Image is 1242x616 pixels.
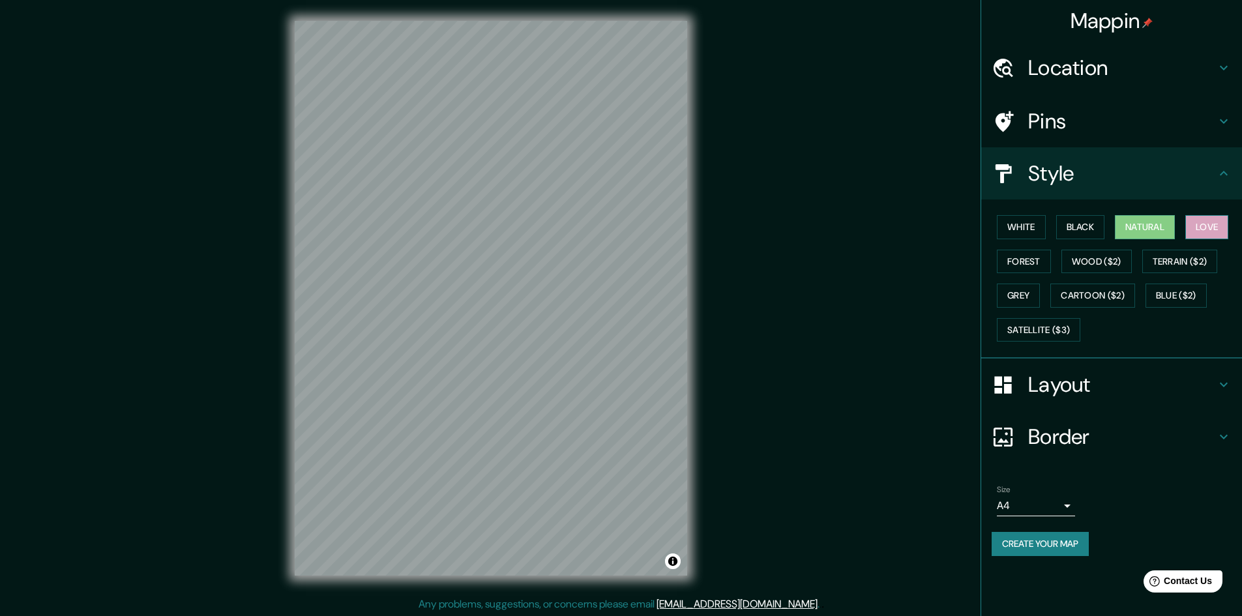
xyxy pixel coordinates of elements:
[1028,160,1216,186] h4: Style
[665,553,681,569] button: Toggle attribution
[1126,565,1228,602] iframe: Help widget launcher
[997,215,1046,239] button: White
[1071,8,1153,34] h4: Mappin
[981,147,1242,199] div: Style
[997,318,1080,342] button: Satellite ($3)
[419,596,820,612] p: Any problems, suggestions, or concerns please email .
[997,495,1075,516] div: A4
[997,250,1051,274] button: Forest
[981,411,1242,463] div: Border
[295,21,687,576] canvas: Map
[981,42,1242,94] div: Location
[1028,55,1216,81] h4: Location
[981,359,1242,411] div: Layout
[820,596,821,612] div: .
[657,597,818,611] a: [EMAIL_ADDRESS][DOMAIN_NAME]
[981,95,1242,147] div: Pins
[1050,284,1135,308] button: Cartoon ($2)
[821,596,824,612] div: .
[992,532,1089,556] button: Create your map
[1146,284,1207,308] button: Blue ($2)
[1061,250,1132,274] button: Wood ($2)
[1115,215,1175,239] button: Natural
[1028,108,1216,134] h4: Pins
[997,484,1011,495] label: Size
[997,284,1040,308] button: Grey
[1185,215,1228,239] button: Love
[1142,250,1218,274] button: Terrain ($2)
[1056,215,1105,239] button: Black
[1142,18,1153,28] img: pin-icon.png
[1028,372,1216,398] h4: Layout
[1028,424,1216,450] h4: Border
